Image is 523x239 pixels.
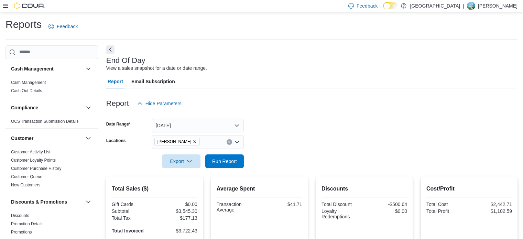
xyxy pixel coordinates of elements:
a: Discounts [11,213,29,218]
div: $0.00 [156,202,197,207]
button: Compliance [84,104,92,112]
span: Export [166,154,196,168]
div: Gift Cards [112,202,153,207]
span: Report [108,75,123,88]
a: Promotions [11,230,32,235]
p: [PERSON_NAME] [478,2,517,10]
div: Natalie Frost [467,2,475,10]
div: Customer [6,148,98,192]
div: $2,442.71 [470,202,512,207]
label: Date Range [106,121,131,127]
span: [PERSON_NAME] [157,138,192,145]
div: Total Profit [426,208,468,214]
span: Promotion Details [11,221,44,227]
span: Hide Parameters [145,100,182,107]
div: Loyalty Redemptions [322,208,363,219]
input: Dark Mode [383,2,397,9]
a: Customer Queue [11,174,42,179]
h2: Average Spent [217,185,302,193]
button: Customer [11,135,83,142]
div: Total Cost [426,202,468,207]
span: Customer Activity List [11,149,51,155]
h2: Cost/Profit [426,185,512,193]
span: New Customers [11,182,40,188]
button: Open list of options [234,139,240,145]
a: New Customers [11,183,40,187]
a: Customer Activity List [11,150,51,154]
div: $0.00 [366,208,407,214]
button: Cash Management [11,65,83,72]
span: Customer Queue [11,174,42,180]
h2: Discounts [322,185,407,193]
button: Export [162,154,200,168]
h2: Total Sales ($) [112,185,197,193]
span: Email Subscription [131,75,175,88]
a: Promotion Details [11,221,44,226]
a: Cash Management [11,80,46,85]
button: Discounts & Promotions [11,198,83,205]
span: Dark Mode [383,9,383,10]
img: Cova [14,2,45,9]
div: -$500.64 [366,202,407,207]
span: Feedback [57,23,78,30]
div: Total Tax [112,215,153,221]
h3: Cash Management [11,65,54,72]
div: $3,722.43 [156,228,197,233]
div: Compliance [6,117,98,128]
a: Cash Out Details [11,88,42,93]
button: Cash Management [84,65,92,73]
div: View a sales snapshot for a date or date range. [106,65,207,72]
button: Compliance [11,104,83,111]
h1: Reports [6,18,42,31]
div: Subtotal [112,208,153,214]
div: Cash Management [6,78,98,98]
div: $3,545.30 [156,208,197,214]
div: $41.71 [261,202,302,207]
span: Run Report [212,158,237,165]
button: Remove Aurora Cannabis from selection in this group [193,140,197,144]
a: Feedback [46,20,80,33]
div: Transaction Average [217,202,258,213]
button: Hide Parameters [134,97,184,110]
a: Customer Purchase History [11,166,62,171]
div: $177.13 [156,215,197,221]
button: Clear input [227,139,232,145]
h3: Compliance [11,104,38,111]
strong: Total Invoiced [112,228,144,233]
div: $1,102.59 [470,208,512,214]
a: OCS Transaction Submission Details [11,119,79,124]
button: Run Report [205,154,244,168]
span: Feedback [357,2,378,9]
div: Discounts & Promotions [6,211,98,239]
span: Aurora Cannabis [154,138,200,145]
div: Total Discount [322,202,363,207]
button: Discounts & Promotions [84,198,92,206]
span: Cash Out Details [11,88,42,94]
p: | [463,2,464,10]
label: Locations [106,138,126,143]
h3: Discounts & Promotions [11,198,67,205]
button: Next [106,45,115,54]
h3: Report [106,99,129,108]
a: Customer Loyalty Points [11,158,56,163]
h3: End Of Day [106,56,145,65]
h3: Customer [11,135,33,142]
p: [GEOGRAPHIC_DATA] [410,2,460,10]
button: [DATE] [152,119,244,132]
button: Customer [84,134,92,142]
